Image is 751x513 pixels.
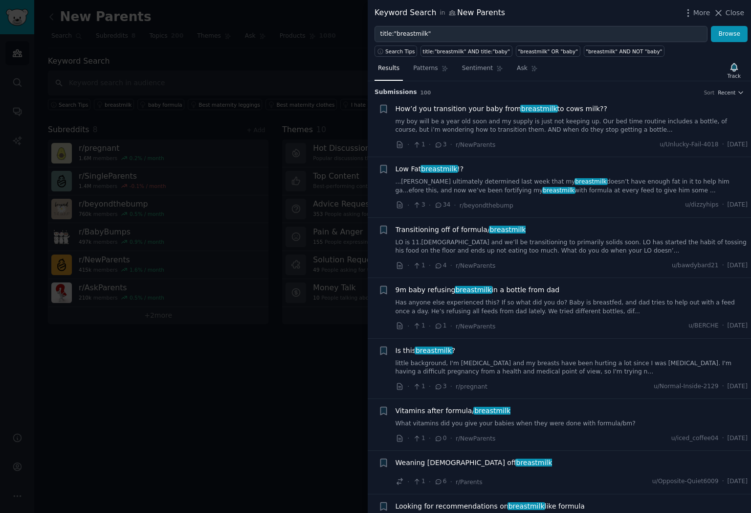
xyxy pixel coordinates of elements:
[722,322,724,330] span: ·
[718,89,744,96] button: Recent
[396,164,464,174] a: Low Fatbreastmilk!?
[473,407,511,415] span: breastmilk
[434,261,446,270] span: 4
[413,477,425,486] span: 1
[726,8,744,18] span: Close
[396,501,585,512] a: Looking for recommendations onbreastmilklike formula
[385,48,415,55] span: Search Tips
[396,359,748,376] a: little background, I'm [MEDICAL_DATA] and my breasts have been hurting a lot since I was [MEDICAL...
[396,285,560,295] span: 9m baby refusing in a bottle from dad
[423,48,510,55] div: title:"breastmilk" AND title:"baby"
[722,477,724,486] span: ·
[718,89,735,96] span: Recent
[513,61,541,81] a: Ask
[420,90,431,95] span: 100
[434,382,446,391] span: 3
[728,322,748,330] span: [DATE]
[722,201,724,210] span: ·
[375,26,707,43] input: Try a keyword related to your business
[518,48,578,55] div: "breastmilk" OR "baby"
[450,140,452,150] span: ·
[454,200,456,210] span: ·
[434,322,446,330] span: 1
[434,434,446,443] span: 0
[516,46,580,57] a: "breastmilk" OR "baby"
[728,72,741,79] div: Track
[429,321,431,331] span: ·
[396,501,585,512] span: Looking for recommendations on like formula
[407,260,409,271] span: ·
[413,382,425,391] span: 1
[415,347,452,354] span: breastmilk
[396,406,511,416] a: Vitamins after formula/breastmilk
[434,140,446,149] span: 3
[396,346,456,356] a: Is thisbreastmilk?
[654,382,719,391] span: u/Normal-Inside-2129
[413,261,425,270] span: 1
[462,64,493,73] span: Sentiment
[456,141,495,148] span: r/NewParents
[420,46,512,57] a: title:"breastmilk" AND title:"baby"
[542,187,575,194] span: breastmilk
[728,140,748,149] span: [DATE]
[456,323,495,330] span: r/NewParents
[450,260,452,271] span: ·
[693,8,710,18] span: More
[420,165,458,173] span: breastmilk
[728,434,748,443] span: [DATE]
[413,322,425,330] span: 1
[574,178,608,185] span: breastmilk
[429,200,431,210] span: ·
[396,225,526,235] a: Transitioning off of formula/breastmilk
[429,260,431,271] span: ·
[722,382,724,391] span: ·
[520,105,558,113] span: breastmilk
[396,104,607,114] span: How’d you transition your baby from to cows milk??
[396,178,748,195] a: ...[PERSON_NAME] ultimately determined last week that mybreastmilkdoesn’t have enough fat in it t...
[407,140,409,150] span: ·
[672,261,719,270] span: u/bawdybard21
[728,382,748,391] span: [DATE]
[456,435,495,442] span: r/NewParents
[429,140,431,150] span: ·
[456,262,495,269] span: r/NewParents
[455,286,492,294] span: breastmilk
[685,201,719,210] span: u/dizzyhips
[713,8,744,18] button: Close
[728,201,748,210] span: [DATE]
[711,26,748,43] button: Browse
[722,261,724,270] span: ·
[407,477,409,487] span: ·
[396,406,511,416] span: Vitamins after formula/
[429,433,431,443] span: ·
[396,346,456,356] span: Is this ?
[434,477,446,486] span: 6
[456,383,487,390] span: r/pregnant
[671,434,719,443] span: u/iced_coffee04
[429,381,431,392] span: ·
[450,477,452,487] span: ·
[396,458,552,468] span: Weaning [DEMOGRAPHIC_DATA] off
[460,202,513,209] span: r/beyondthebump
[704,89,715,96] div: Sort
[396,117,748,135] a: my boy will be a year old soon and my supply is just not keeping up. Our bed time routine include...
[375,88,417,97] span: Submission s
[410,61,451,81] a: Patterns
[396,238,748,256] a: LO is 11.[DEMOGRAPHIC_DATA] and we’ll be transitioning to primarily solids soon. LO has started t...
[375,7,505,19] div: Keyword Search New Parents
[728,477,748,486] span: [DATE]
[688,322,718,330] span: u/BERCHE
[396,420,748,428] a: What vitamins did you give your babies when they were done with formula/bm?
[517,64,528,73] span: Ask
[396,458,552,468] a: Weaning [DEMOGRAPHIC_DATA] offbreastmilk
[508,502,545,510] span: breastmilk
[489,226,527,233] span: breastmilk
[413,140,425,149] span: 1
[450,381,452,392] span: ·
[407,200,409,210] span: ·
[724,60,744,81] button: Track
[722,140,724,149] span: ·
[375,46,417,57] button: Search Tips
[660,140,718,149] span: u/Unlucky-Fail-4018
[396,299,748,316] a: Has anyone else experienced this? If so what did you do? Baby is breastfed, and dad tries to help...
